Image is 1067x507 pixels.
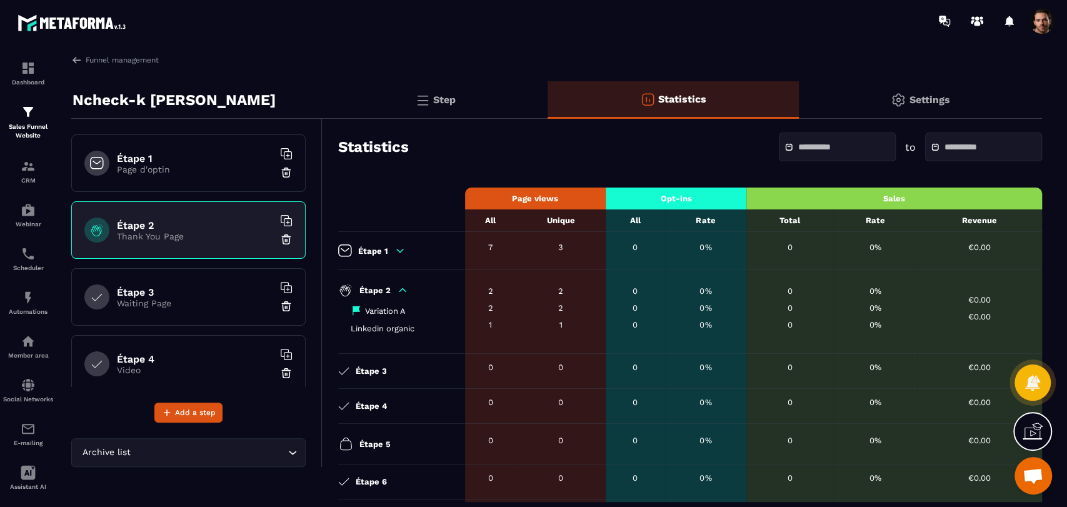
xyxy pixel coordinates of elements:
th: Unique [516,209,606,232]
div: 3 [522,243,599,252]
div: 0 [753,398,827,407]
p: Scheduler [3,264,53,271]
input: Search for option [133,446,285,459]
a: Funnel management [71,54,159,66]
div: 0% [839,436,911,445]
div: 2 [522,303,599,313]
h6: Étape 4 [117,353,273,365]
div: 0% [671,436,741,445]
a: automationsautomationsMember area [3,324,53,368]
a: formationformationDashboard [3,51,53,95]
img: stats-o.f719a939.svg [640,92,655,107]
div: 0% [671,286,741,296]
span: Archive list [79,446,133,459]
div: 0 [522,436,599,445]
a: formationformationCRM [3,149,53,193]
div: 0 [612,473,659,483]
div: 0 [753,303,827,313]
div: 0 [612,303,659,313]
div: €0.00 [923,398,1036,407]
div: €0.00 [923,363,1036,372]
div: €0.00 [923,473,1036,483]
div: 0% [671,398,741,407]
p: Member area [3,352,53,359]
img: scheduler [21,246,36,261]
div: 0 [522,398,599,407]
div: 0 [612,398,659,407]
div: 0% [839,320,911,329]
p: Linkedin organic [351,324,414,333]
img: setting-gr.5f69749f.svg [891,93,906,108]
p: Automations [3,308,53,315]
div: 0% [671,243,741,252]
div: €0.00 [923,243,1036,252]
h6: Étape 2 [117,219,273,231]
div: 0 [612,286,659,296]
div: 0 [612,363,659,372]
p: Step [433,94,456,106]
th: Sales [746,188,1042,209]
p: E-mailing [3,439,53,446]
div: 0 [612,243,659,252]
div: 0 [612,436,659,445]
p: Variation A [365,306,406,316]
div: €0.00 [923,312,1036,321]
div: €0.00 [923,295,1036,304]
div: 0% [671,303,741,313]
div: 1 [522,320,599,329]
div: 2 [522,286,599,296]
img: automations [21,334,36,349]
a: formationformationSales Funnel Website [3,95,53,149]
img: social-network [21,378,36,393]
p: Thank You Page [117,231,273,241]
div: 1 [471,320,510,329]
p: Étape 2 [359,286,391,295]
th: Total [746,209,833,232]
th: Page views [465,188,606,209]
a: emailemailE-mailing [3,412,53,456]
div: 0% [839,286,911,296]
th: All [606,209,665,232]
p: Video [117,365,273,375]
img: arrow [71,54,83,66]
div: 0 [753,473,827,483]
img: trash [280,300,293,313]
a: schedulerschedulerScheduler [3,237,53,281]
a: automationsautomationsWebinar [3,193,53,237]
p: Sales Funnel Website [3,123,53,140]
p: to [905,141,916,153]
p: Étape 5 [359,439,391,449]
img: trash [280,233,293,246]
a: automationsautomationsAutomations [3,281,53,324]
th: Opt-ins [606,188,746,209]
img: trash [280,367,293,379]
img: automations [21,203,36,218]
img: formation [21,104,36,119]
div: 0 [471,436,510,445]
p: Page d'optin [117,164,273,174]
div: 0 [753,286,827,296]
p: CRM [3,177,53,184]
div: 0% [839,243,911,252]
div: 0% [671,473,741,483]
h6: Étape 3 [117,286,273,298]
div: 0% [839,398,911,407]
p: Assistant AI [3,483,53,490]
p: Statistics [658,93,706,105]
p: Étape 3 [356,366,387,376]
th: Rate [833,209,917,232]
img: trash [280,166,293,179]
span: Add a step [175,406,216,419]
a: social-networksocial-networkSocial Networks [3,368,53,412]
div: 7 [471,243,510,252]
div: 0 [471,473,510,483]
div: 0 [471,398,510,407]
p: Dashboard [3,79,53,86]
p: Webinar [3,221,53,228]
div: 0% [839,473,911,483]
img: email [21,421,36,436]
div: Search for option [71,438,306,467]
h3: Statistics [338,138,409,156]
div: 0 [522,363,599,372]
p: Étape 1 [358,246,388,256]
